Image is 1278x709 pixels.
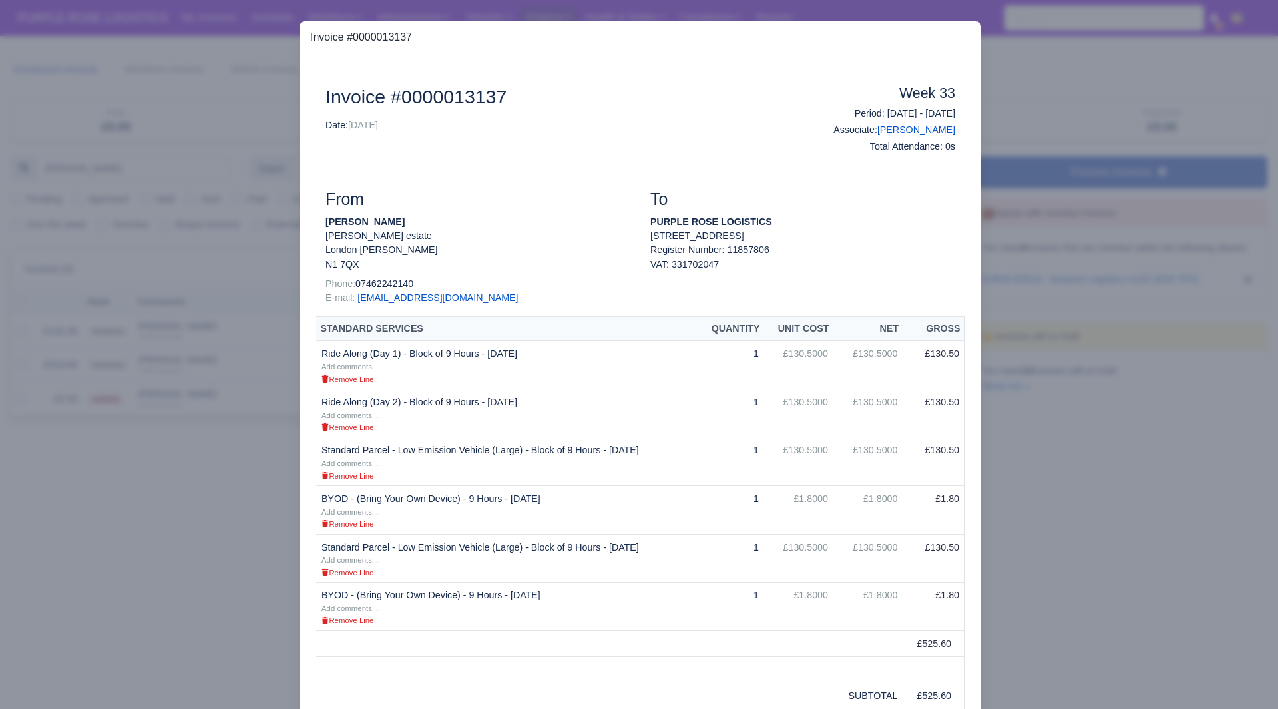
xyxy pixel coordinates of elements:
[903,341,964,389] td: £130.50
[650,190,955,210] h3: To
[698,534,763,583] td: 1
[321,409,378,420] a: Add comments...
[833,389,903,437] td: £130.5000
[325,277,630,291] p: 07462242140
[813,141,955,152] h6: Total Attendance: 0s
[321,373,373,384] a: Remove Line
[903,630,964,657] td: £525.60
[698,437,763,486] td: 1
[321,554,378,565] a: Add comments...
[903,486,964,535] td: £1.80
[321,602,378,613] a: Add comments...
[325,85,793,108] h2: Invoice #0000013137
[316,389,698,437] td: Ride Along (Day 2) - Block of 9 Hours - [DATE]
[764,437,833,486] td: £130.5000
[321,567,373,577] a: Remove Line
[321,470,373,481] a: Remove Line
[321,472,373,480] small: Remove Line
[698,316,763,341] th: Quantity
[321,361,378,371] a: Add comments...
[833,341,903,389] td: £130.5000
[833,683,903,709] td: SUBTOTAL
[903,316,964,341] th: Gross
[903,583,964,631] td: £1.80
[640,243,965,272] div: Register Number: 11857806
[325,229,630,243] p: [PERSON_NAME] estate
[316,437,698,486] td: Standard Parcel - Low Emission Vehicle (Large) - Block of 9 Hours - [DATE]
[321,614,373,625] a: Remove Line
[698,341,763,389] td: 1
[764,534,833,583] td: £130.5000
[877,124,955,135] a: [PERSON_NAME]
[325,258,630,272] p: N1 7QX
[764,341,833,389] td: £130.5000
[650,229,955,243] p: [STREET_ADDRESS]
[321,506,378,517] a: Add comments...
[321,459,378,467] small: Add comments...
[321,457,378,468] a: Add comments...
[325,118,793,132] p: Date:
[813,124,955,136] h6: Associate:
[1211,645,1278,709] iframe: Chat Widget
[325,243,630,257] p: London [PERSON_NAME]
[321,375,373,383] small: Remove Line
[325,190,630,210] h3: From
[764,389,833,437] td: £130.5000
[321,556,378,564] small: Add comments...
[903,683,964,709] td: £525.60
[321,508,378,516] small: Add comments...
[316,486,698,535] td: BYOD - (Bring Your Own Device) - 9 Hours - [DATE]
[325,216,405,227] strong: [PERSON_NAME]
[325,292,355,303] span: E-mail:
[698,583,763,631] td: 1
[321,363,378,371] small: Add comments...
[903,534,964,583] td: £130.50
[321,411,378,419] small: Add comments...
[903,437,964,486] td: £130.50
[833,316,903,341] th: Net
[348,120,378,130] span: [DATE]
[650,216,772,227] strong: PURPLE ROSE LOGISTICS
[316,583,698,631] td: BYOD - (Bring Your Own Device) - 9 Hours - [DATE]
[764,583,833,631] td: £1.8000
[650,258,955,272] div: VAT: 331702047
[321,604,378,612] small: Add comments...
[310,29,970,45] h3: Invoice #0000013137
[325,278,355,289] span: Phone:
[813,85,955,103] h4: Week 33
[698,389,763,437] td: 1
[316,316,698,341] th: Standard Services
[321,518,373,529] a: Remove Line
[833,486,903,535] td: £1.8000
[321,421,373,432] a: Remove Line
[321,423,373,431] small: Remove Line
[316,341,698,389] td: Ride Along (Day 1) - Block of 9 Hours - [DATE]
[903,389,964,437] td: £130.50
[833,534,903,583] td: £130.5000
[321,616,373,624] small: Remove Line
[833,437,903,486] td: £130.5000
[316,534,698,583] td: Standard Parcel - Low Emission Vehicle (Large) - Block of 9 Hours - [DATE]
[698,486,763,535] td: 1
[813,108,955,119] h6: Period: [DATE] - [DATE]
[357,292,518,303] a: [EMAIL_ADDRESS][DOMAIN_NAME]
[833,583,903,631] td: £1.8000
[764,486,833,535] td: £1.8000
[764,316,833,341] th: Unit Cost
[321,569,373,577] small: Remove Line
[321,520,373,528] small: Remove Line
